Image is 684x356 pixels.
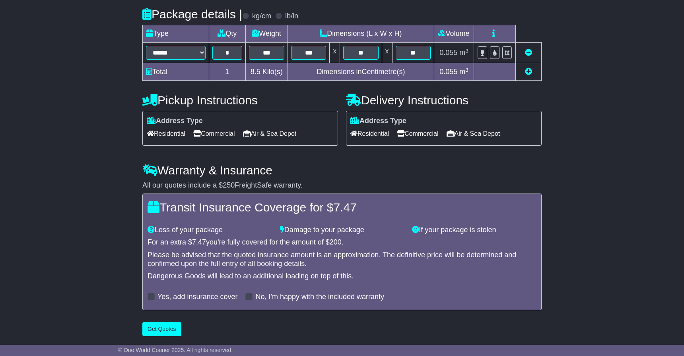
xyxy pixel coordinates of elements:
span: 0.055 [439,68,457,76]
td: Weight [245,25,288,43]
span: 8.5 [251,68,260,76]
h4: Delivery Instructions [346,94,542,107]
label: Yes, add insurance cover [157,293,237,301]
span: 7.47 [192,238,206,246]
span: 7.47 [333,201,356,214]
span: 0.055 [439,49,457,57]
span: Air & Sea Depot [243,127,297,140]
label: Address Type [350,117,406,125]
button: Get Quotes [142,322,181,336]
td: Dimensions in Centimetre(s) [288,63,434,81]
td: x [382,43,392,63]
td: Type [143,25,209,43]
span: m [459,49,468,57]
span: 200 [330,238,342,246]
td: Dimensions (L x W x H) [288,25,434,43]
span: Air & Sea Depot [447,127,500,140]
span: m [459,68,468,76]
label: kg/cm [252,12,271,21]
span: 250 [223,181,235,189]
td: Kilo(s) [245,63,288,81]
h4: Warranty & Insurance [142,164,542,177]
td: Volume [434,25,474,43]
div: For an extra $ you're fully covered for the amount of $ . [148,238,536,247]
span: Residential [350,127,389,140]
span: Commercial [193,127,235,140]
td: x [330,43,340,63]
td: Qty [209,25,246,43]
span: Commercial [397,127,438,140]
td: Total [143,63,209,81]
label: lb/in [285,12,298,21]
span: © One World Courier 2025. All rights reserved. [118,347,233,353]
div: Damage to your package [276,226,408,235]
div: All our quotes include a $ FreightSafe warranty. [142,181,542,190]
div: Loss of your package [144,226,276,235]
h4: Transit Insurance Coverage for $ [148,201,536,214]
h4: Package details | [142,8,242,21]
td: 1 [209,63,246,81]
label: Address Type [147,117,203,125]
a: Add new item [525,68,532,76]
div: If your package is stolen [408,226,540,235]
a: Remove this item [525,49,532,57]
span: Residential [147,127,185,140]
div: Please be advised that the quoted insurance amount is an approximation. The definitive price will... [148,251,536,268]
div: Dangerous Goods will lead to an additional loading on top of this. [148,272,536,281]
sup: 3 [465,67,468,73]
h4: Pickup Instructions [142,94,338,107]
label: No, I'm happy with the included warranty [255,293,384,301]
sup: 3 [465,48,468,54]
